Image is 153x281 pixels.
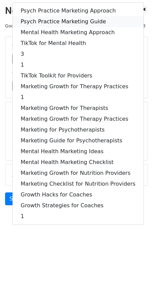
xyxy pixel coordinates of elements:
[13,168,144,179] a: Marketing Growth for Nutrition Providers
[5,192,27,205] a: Send
[13,103,144,114] a: Marketing Growth for Therapists
[13,124,144,135] a: Marketing for Psychotherapists
[5,5,148,17] h2: New Campaign
[13,179,144,189] a: Marketing Checklist for Nutrition Providers
[13,60,144,70] a: 1
[13,211,144,222] a: 1
[13,135,144,146] a: Marketing Guide for Psychotherapists
[13,146,144,157] a: Mental Health Marketing Ideas
[13,189,144,200] a: Growth Hacks for Coaches
[13,5,144,16] a: Psych Practice Marketing Approach
[13,81,144,92] a: Marketing Growth for Therapy Practices
[13,16,144,27] a: Psych Practice Marketing Guide
[13,200,144,211] a: Growth Strategies for Coaches
[5,23,89,28] small: Google Sheet:
[13,114,144,124] a: Marketing Growth for Therapy Practices
[13,157,144,168] a: Mental Health Marketing Checklist
[13,49,144,60] a: 3
[119,249,153,281] iframe: Chat Widget
[13,27,144,38] a: Mental Health Marketing Approach
[13,38,144,49] a: TikTok for Mental Health
[13,92,144,103] a: 1
[13,70,144,81] a: TikTok Toolkit for Providers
